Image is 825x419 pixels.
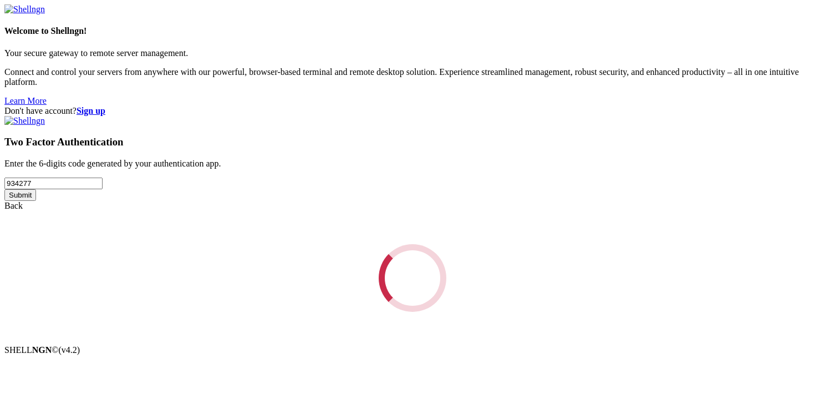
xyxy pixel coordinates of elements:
[4,96,47,105] a: Learn More
[32,345,52,355] b: NGN
[4,48,821,58] p: Your secure gateway to remote server management.
[4,116,45,126] img: Shellngn
[77,106,105,115] a: Sign up
[365,230,460,326] div: Loading...
[4,67,821,87] p: Connect and control your servers from anywhere with our powerful, browser-based terminal and remo...
[4,136,821,148] h3: Two Factor Authentication
[4,4,45,14] img: Shellngn
[4,159,821,169] p: Enter the 6-digits code generated by your authentication app.
[59,345,80,355] span: 4.2.0
[4,189,36,201] input: Submit
[4,26,821,36] h4: Welcome to Shellngn!
[4,345,80,355] span: SHELL ©
[4,201,23,210] a: Back
[4,178,103,189] input: Two factor code
[4,106,821,116] div: Don't have account?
